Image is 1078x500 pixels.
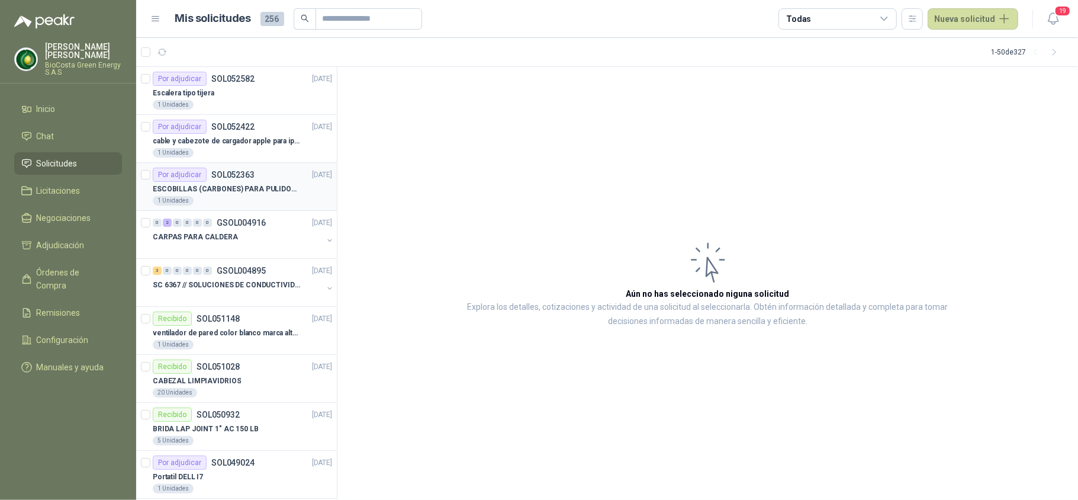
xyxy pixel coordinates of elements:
[15,48,37,70] img: Company Logo
[1054,5,1071,17] span: 19
[153,100,194,110] div: 1 Unidades
[37,211,91,225] span: Negociaciones
[193,219,202,227] div: 0
[203,219,212,227] div: 0
[14,302,122,324] a: Remisiones
[136,307,337,355] a: RecibidoSOL051148[DATE] ventilador de pared color blanco marca alteza1 Unidades
[193,267,202,275] div: 0
[786,12,811,25] div: Todas
[14,207,122,229] a: Negociaciones
[197,315,240,323] p: SOL051148
[37,157,78,170] span: Solicitudes
[153,376,241,387] p: CABEZAL LIMPIAVIDRIOS
[153,424,259,435] p: BRIDA LAP JOINT 1" AC 150 LB
[14,125,122,148] a: Chat
[217,219,266,227] p: GSOL004916
[260,12,284,26] span: 256
[211,75,255,83] p: SOL052582
[203,267,212,275] div: 0
[37,102,56,116] span: Inicio
[153,436,194,445] div: 5 Unidades
[991,43,1064,62] div: 1 - 50 de 327
[153,120,207,134] div: Por adjudicar
[14,261,122,297] a: Órdenes de Compra
[626,287,790,300] h3: Aún no has seleccionado niguna solicitud
[312,73,332,85] p: [DATE]
[14,98,122,120] a: Inicio
[153,184,300,195] p: ESCOBILLAS (CARBONES) PARA PULIDORA DEWALT
[45,62,122,76] p: BioCosta Green Energy S.A.S
[153,216,334,254] a: 0 2 0 0 0 0 GSOL004916[DATE] CARPAS PARA CALDERA
[153,456,207,470] div: Por adjudicar
[183,267,192,275] div: 0
[217,267,266,275] p: GSOL004895
[211,459,255,467] p: SOL049024
[37,334,89,347] span: Configuración
[37,239,85,252] span: Adjudicación
[153,388,197,398] div: 20 Unidades
[153,312,192,326] div: Recibido
[312,409,332,421] p: [DATE]
[153,484,194,493] div: 1 Unidades
[14,180,122,202] a: Licitaciones
[136,403,337,451] a: RecibidoSOL050932[DATE] BRIDA LAP JOINT 1" AC 150 LB5 Unidades
[153,280,300,291] p: SC 6367 // SOLUCIONES DE CONDUCTIVIDAD
[312,361,332,373] p: [DATE]
[163,267,172,275] div: 0
[312,457,332,469] p: [DATE]
[456,300,960,329] p: Explora los detalles, cotizaciones y actividad de una solicitud al seleccionarla. Obtén informaci...
[173,219,182,227] div: 0
[153,360,192,374] div: Recibido
[153,168,207,182] div: Por adjudicar
[37,306,81,319] span: Remisiones
[312,313,332,325] p: [DATE]
[153,472,203,483] p: Portatil DELL I7
[37,184,81,197] span: Licitaciones
[153,72,207,86] div: Por adjudicar
[153,136,300,147] p: cable y cabezote de cargador apple para iphone
[163,219,172,227] div: 2
[45,43,122,59] p: [PERSON_NAME] [PERSON_NAME]
[211,171,255,179] p: SOL052363
[312,265,332,277] p: [DATE]
[153,88,214,99] p: Escalera tipo tijera
[37,361,104,374] span: Manuales y ayuda
[153,232,238,243] p: CARPAS PARA CALDERA
[153,340,194,350] div: 1 Unidades
[197,363,240,371] p: SOL051028
[136,451,337,499] a: Por adjudicarSOL049024[DATE] Portatil DELL I71 Unidades
[153,148,194,158] div: 1 Unidades
[136,163,337,211] a: Por adjudicarSOL052363[DATE] ESCOBILLAS (CARBONES) PARA PULIDORA DEWALT1 Unidades
[153,264,334,302] a: 3 0 0 0 0 0 GSOL004895[DATE] SC 6367 // SOLUCIONES DE CONDUCTIVIDAD
[136,115,337,163] a: Por adjudicarSOL052422[DATE] cable y cabezote de cargador apple para iphone1 Unidades
[153,219,162,227] div: 0
[197,411,240,419] p: SOL050932
[153,196,194,206] div: 1 Unidades
[14,356,122,379] a: Manuales y ayuda
[183,219,192,227] div: 0
[312,169,332,181] p: [DATE]
[136,355,337,403] a: RecibidoSOL051028[DATE] CABEZAL LIMPIAVIDRIOS20 Unidades
[312,121,332,133] p: [DATE]
[14,14,75,28] img: Logo peakr
[37,266,111,292] span: Órdenes de Compra
[173,267,182,275] div: 0
[136,67,337,115] a: Por adjudicarSOL052582[DATE] Escalera tipo tijera1 Unidades
[14,152,122,175] a: Solicitudes
[14,329,122,351] a: Configuración
[1042,8,1064,30] button: 19
[14,234,122,257] a: Adjudicación
[312,217,332,229] p: [DATE]
[301,14,309,23] span: search
[153,267,162,275] div: 3
[153,328,300,339] p: ventilador de pared color blanco marca alteza
[211,123,255,131] p: SOL052422
[928,8,1018,30] button: Nueva solicitud
[37,130,54,143] span: Chat
[153,408,192,422] div: Recibido
[175,10,251,27] h1: Mis solicitudes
